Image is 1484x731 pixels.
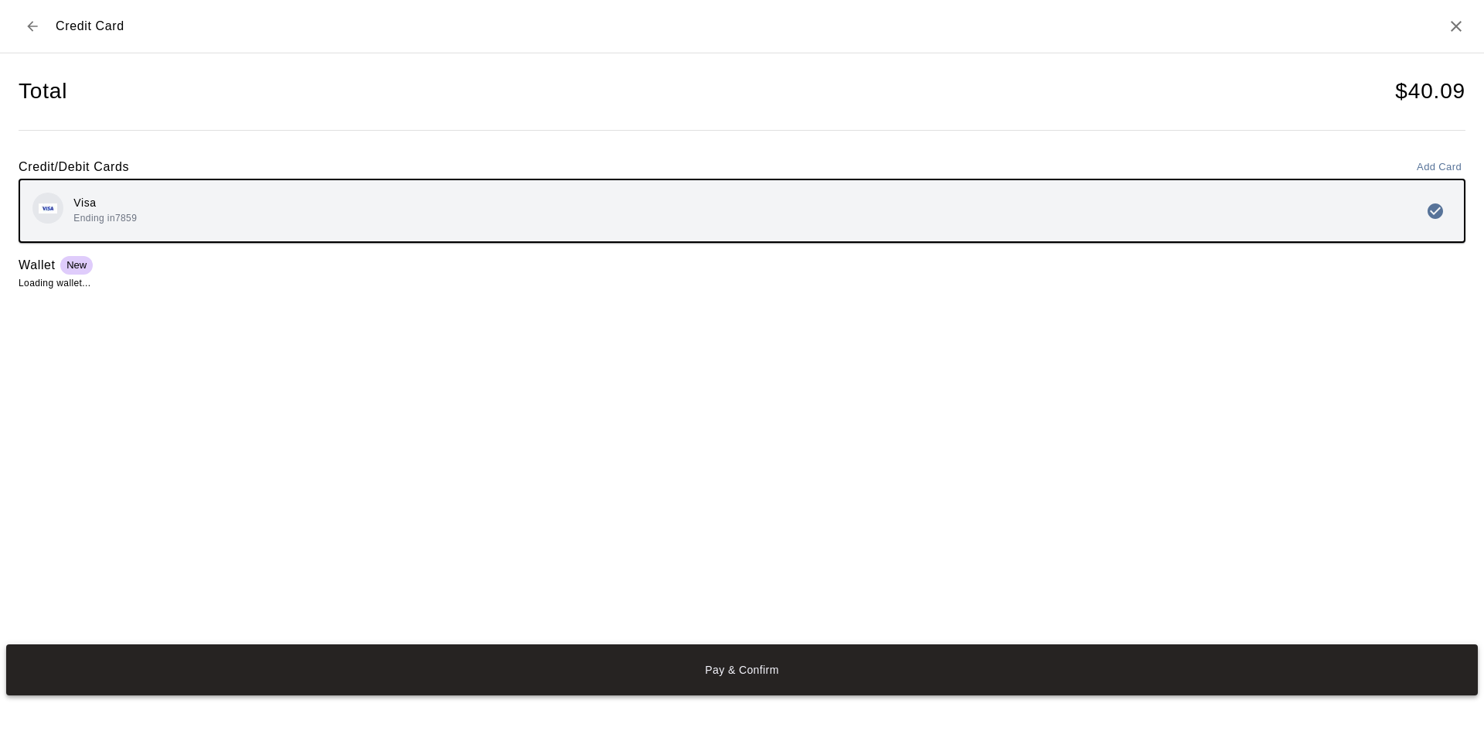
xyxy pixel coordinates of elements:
[39,203,57,213] img: Credit card brand logo
[60,259,93,271] span: New
[19,157,129,177] h6: Credit/Debit Cards
[19,12,46,40] button: Back to checkout
[19,78,67,105] h4: Total
[73,195,137,211] p: Visa
[73,213,137,224] span: Ending in 7859
[1395,78,1465,105] h4: $ 40.09
[19,255,56,275] h6: Wallet
[1447,17,1465,36] button: Close
[19,12,124,40] div: Credit Card
[20,180,1464,241] button: Credit card brand logoVisaEnding in7859
[1413,155,1465,179] button: Add Card
[19,278,91,289] span: Loading wallet...
[6,644,1478,695] button: Pay & Confirm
